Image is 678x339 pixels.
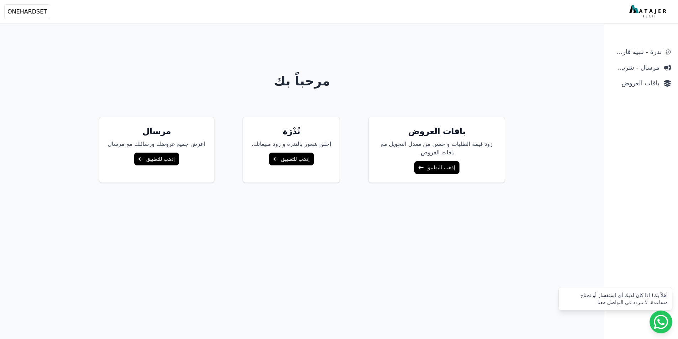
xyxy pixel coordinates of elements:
a: إذهب للتطبيق [134,153,179,165]
span: ندرة - تنبية قارب علي النفاذ [611,47,662,57]
p: زود قيمة الطلبات و حسن من معدل التحويل مغ باقات العروض. [377,140,496,157]
h5: مرسال [108,126,206,137]
h5: نُدْرَة [252,126,331,137]
span: باقات العروض [611,78,659,88]
h1: مرحباً بك [29,74,575,88]
div: أهلاً بك! إذا كان لديك أي استفسار أو تحتاج مساعدة، لا تتردد في التواصل معنا [563,292,668,306]
span: مرسال - شريط دعاية [611,63,659,73]
h5: باقات العروض [377,126,496,137]
a: إذهب للتطبيق [414,161,459,174]
img: MatajerTech Logo [629,5,668,18]
button: ONEHARDSET [4,4,50,19]
a: إذهب للتطبيق [269,153,314,165]
span: ONEHARDSET [7,7,47,16]
p: اعرض جميع عروضك ورسائلك مع مرسال [108,140,206,148]
p: إخلق شعور بالندرة و زود مبيعاتك. [252,140,331,148]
